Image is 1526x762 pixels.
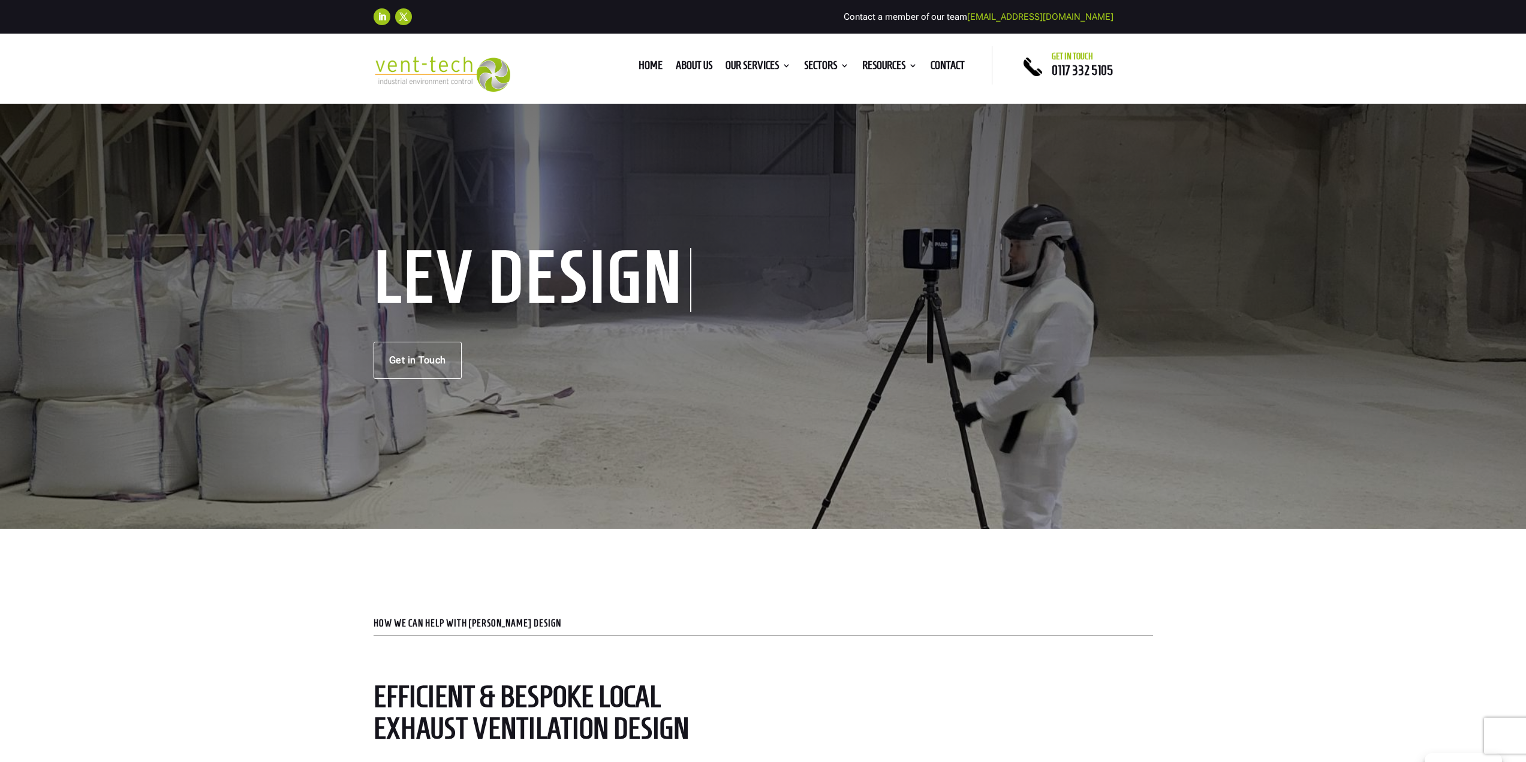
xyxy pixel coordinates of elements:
[374,248,691,312] h1: LEV Design
[844,11,1113,22] span: Contact a member of our team
[1052,63,1113,77] a: 0117 332 5105
[374,342,462,379] a: Get in Touch
[726,61,791,74] a: Our Services
[395,8,412,25] a: Follow on X
[374,681,742,750] h2: Efficient & Bespoke Local Exhaust Ventilation Design
[931,61,965,74] a: Contact
[1052,52,1093,61] span: Get in touch
[862,61,917,74] a: Resources
[639,61,663,74] a: Home
[374,619,1153,628] p: HOW WE CAN HELP WITH [PERSON_NAME] DESIGN
[804,61,849,74] a: Sectors
[374,8,390,25] a: Follow on LinkedIn
[967,11,1113,22] a: [EMAIL_ADDRESS][DOMAIN_NAME]
[676,61,712,74] a: About us
[374,56,511,92] img: 2023-09-27T08_35_16.549ZVENT-TECH---Clear-background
